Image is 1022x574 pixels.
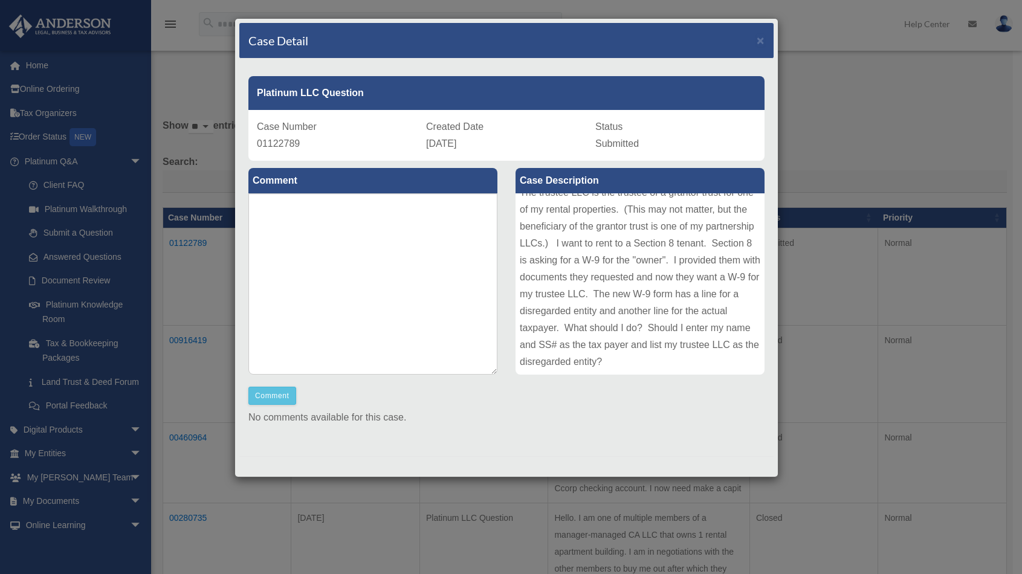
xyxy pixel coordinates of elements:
[757,33,765,47] span: ×
[426,121,484,132] span: Created Date
[248,168,497,193] label: Comment
[248,409,765,426] p: No comments available for this case.
[248,387,296,405] button: Comment
[595,138,639,149] span: Submitted
[426,138,456,149] span: [DATE]
[757,34,765,47] button: Close
[257,138,300,149] span: 01122789
[248,76,765,110] div: Platinum LLC Question
[595,121,623,132] span: Status
[257,121,317,132] span: Case Number
[516,168,765,193] label: Case Description
[516,193,765,375] div: Hi there. [PERSON_NAME] set up my trustee LLC in [DATE]. The sole member of my trustee LLC is my ...
[248,32,308,49] h4: Case Detail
